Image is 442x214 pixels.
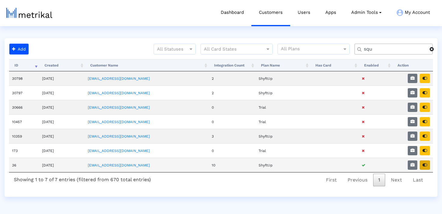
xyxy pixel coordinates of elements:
th: ID: activate to sort column ascending [9,59,39,71]
a: Previous [342,174,373,186]
th: Customer Name: activate to sort column ascending [85,59,209,71]
input: Customer Name [360,46,430,52]
td: ShyftUp [256,129,310,143]
td: Trial [256,100,310,114]
a: [EMAIL_ADDRESS][DOMAIN_NAME] [88,91,150,95]
td: 0 [209,100,256,114]
th: Created: activate to sort column ascending [39,59,84,71]
td: 173 [9,143,39,158]
button: Add [9,44,29,54]
th: Has Card: activate to sort column ascending [310,59,359,71]
td: Trial [256,114,310,129]
td: 2 [209,71,256,85]
td: 0 [209,143,256,158]
td: 2 [209,85,256,100]
th: Plan Name: activate to sort column ascending [256,59,310,71]
td: [DATE] [39,71,84,85]
td: 0 [209,114,256,129]
td: Trial [256,143,310,158]
input: All Plans [281,45,343,53]
td: 10359 [9,129,39,143]
th: Enabled: activate to sort column ascending [359,59,392,71]
td: [DATE] [39,143,84,158]
td: [DATE] [39,129,84,143]
a: Next [386,174,407,186]
td: ShyftUp [256,71,310,85]
th: Integration Count: activate to sort column ascending [209,59,256,71]
td: 30797 [9,85,39,100]
a: First [321,174,342,186]
td: 10457 [9,114,39,129]
a: [EMAIL_ADDRESS][DOMAIN_NAME] [88,120,150,124]
a: [EMAIL_ADDRESS][DOMAIN_NAME] [88,105,150,110]
td: 10 [209,158,256,172]
img: metrical-logo-light.png [6,8,52,18]
a: 1 [373,174,385,186]
td: 3 [209,129,256,143]
a: [EMAIL_ADDRESS][DOMAIN_NAME] [88,76,150,81]
th: Action [392,59,433,71]
td: [DATE] [39,85,84,100]
td: ShyftUp [256,85,310,100]
td: 36 [9,158,39,172]
td: [DATE] [39,114,84,129]
a: Last [408,174,428,186]
div: Showing 1 to 7 of 7 entries (filtered from 670 total entries) [9,172,156,185]
td: [DATE] [39,158,84,172]
img: my-account-menu-icon.png [397,9,403,16]
td: 30798 [9,71,39,85]
a: [EMAIL_ADDRESS][DOMAIN_NAME] [88,149,150,153]
a: [EMAIL_ADDRESS][DOMAIN_NAME] [88,134,150,138]
input: All Card States [204,45,259,53]
td: ShyftUp [256,158,310,172]
td: [DATE] [39,100,84,114]
td: 30666 [9,100,39,114]
a: [EMAIL_ADDRESS][DOMAIN_NAME] [88,163,150,167]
